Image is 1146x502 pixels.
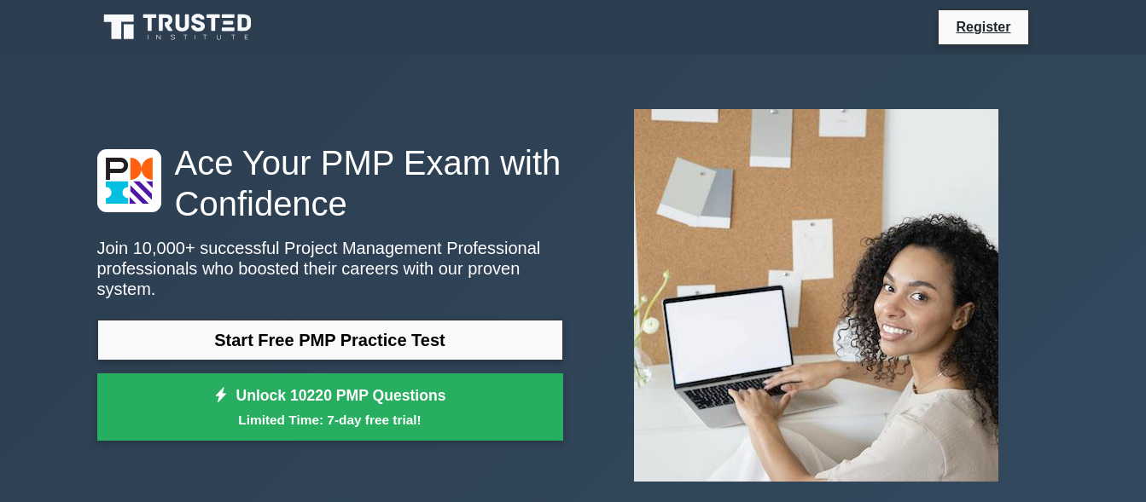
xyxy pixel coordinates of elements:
[97,238,563,299] p: Join 10,000+ successful Project Management Professional professionals who boosted their careers w...
[119,410,542,430] small: Limited Time: 7-day free trial!
[97,320,563,361] a: Start Free PMP Practice Test
[97,373,563,441] a: Unlock 10220 PMP QuestionsLimited Time: 7-day free trial!
[945,16,1021,38] a: Register
[97,142,563,224] h1: Ace Your PMP Exam with Confidence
